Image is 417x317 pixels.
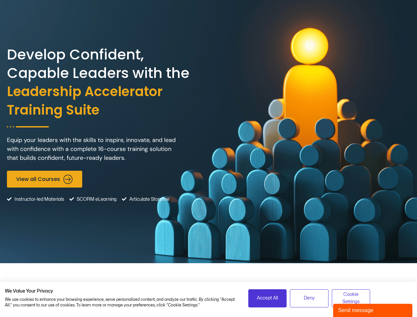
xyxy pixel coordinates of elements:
[304,295,315,302] span: Deny
[5,297,238,308] p: We use cookies to enhance your browsing experience, serve personalized content, and analyze our t...
[336,291,366,306] span: Cookie Settings
[7,46,207,120] h2: Develop Confident, Capable Leaders with the
[75,191,117,208] span: SCORM eLearning
[333,302,414,317] iframe: chat widget
[16,176,60,182] span: View all Courses
[5,288,238,294] h2: We Value Your Privacy
[7,171,82,188] a: View all Courses
[257,295,278,302] span: Accept All
[13,191,64,208] span: Instructor-led Materials
[7,83,207,120] span: Leadership Accelerator Training Suite
[248,289,287,307] button: Accept all cookies
[128,191,169,208] span: Articulate Storyline
[7,136,179,162] p: Equip your leaders with the skills to inspire, innovate, and lead with confidence with a complete...
[332,289,370,307] button: Adjust cookie preferences
[290,289,329,307] button: Deny all cookies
